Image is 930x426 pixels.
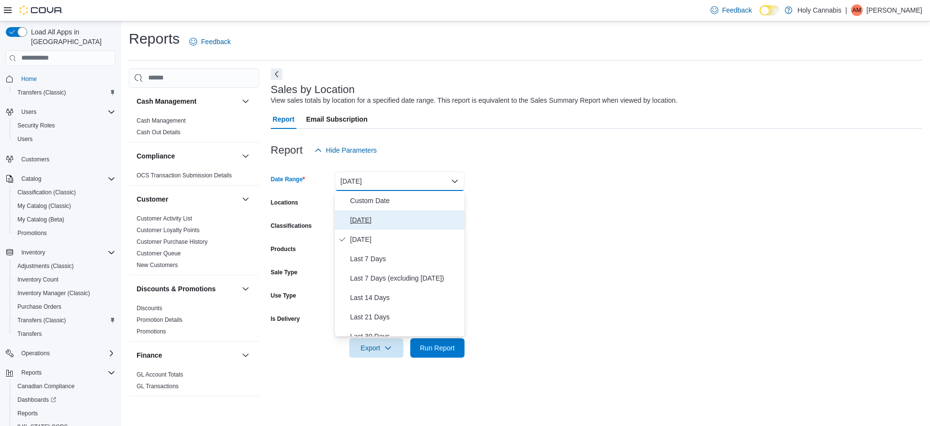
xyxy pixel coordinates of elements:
[240,404,251,416] button: Inventory
[2,152,119,166] button: Customers
[17,189,76,196] span: Classification (Classic)
[14,87,115,98] span: Transfers (Classic)
[326,145,377,155] span: Hide Parameters
[17,173,45,185] button: Catalog
[186,32,234,51] a: Feedback
[17,367,115,379] span: Reports
[240,150,251,162] button: Compliance
[420,343,455,353] span: Run Report
[14,187,115,198] span: Classification (Classic)
[10,132,119,146] button: Users
[137,250,181,257] a: Customer Queue
[271,144,303,156] h3: Report
[14,133,36,145] a: Users
[10,119,119,132] button: Security Roles
[14,287,94,299] a: Inventory Manager (Classic)
[350,214,461,226] span: [DATE]
[271,95,678,106] div: View sales totals by location for a specified date range. This report is equivalent to the Sales ...
[10,314,119,327] button: Transfers (Classic)
[410,338,465,358] button: Run Report
[137,172,232,179] a: OCS Transaction Submission Details
[17,330,42,338] span: Transfers
[17,202,71,210] span: My Catalog (Classic)
[137,371,183,378] a: GL Account Totals
[10,86,119,99] button: Transfers (Classic)
[2,105,119,119] button: Users
[17,276,59,284] span: Inventory Count
[10,186,119,199] button: Classification (Classic)
[17,262,74,270] span: Adjustments (Classic)
[10,213,119,226] button: My Catalog (Beta)
[271,315,300,323] label: Is Delivery
[14,260,115,272] span: Adjustments (Classic)
[137,151,238,161] button: Compliance
[851,4,863,16] div: Amit Modi
[14,301,115,313] span: Purchase Orders
[14,274,62,285] a: Inventory Count
[10,286,119,300] button: Inventory Manager (Classic)
[271,245,296,253] label: Products
[310,141,381,160] button: Hide Parameters
[2,172,119,186] button: Catalog
[14,200,75,212] a: My Catalog (Classic)
[349,338,403,358] button: Export
[21,156,49,163] span: Customers
[14,187,80,198] a: Classification (Classic)
[21,108,36,116] span: Users
[10,259,119,273] button: Adjustments (Classic)
[129,213,259,275] div: Customer
[17,382,75,390] span: Canadian Compliance
[17,153,115,165] span: Customers
[17,89,66,96] span: Transfers (Classic)
[137,151,175,161] h3: Compliance
[137,117,186,124] a: Cash Management
[14,380,115,392] span: Canadian Compliance
[17,396,56,404] span: Dashboards
[137,350,238,360] button: Finance
[797,4,841,16] p: Holy Cannabis
[845,4,847,16] p: |
[273,110,294,129] span: Report
[350,195,461,206] span: Custom Date
[17,73,41,85] a: Home
[21,349,50,357] span: Operations
[14,328,46,340] a: Transfers
[240,193,251,205] button: Customer
[137,250,181,257] span: Customer Queue
[10,199,119,213] button: My Catalog (Classic)
[137,129,181,136] a: Cash Out Details
[350,272,461,284] span: Last 7 Days (excluding [DATE])
[137,96,197,106] h3: Cash Management
[14,301,65,313] a: Purchase Orders
[17,154,53,165] a: Customers
[17,135,32,143] span: Users
[137,371,183,379] span: GL Account Totals
[14,315,70,326] a: Transfers (Classic)
[137,128,181,136] span: Cash Out Details
[137,316,183,323] a: Promotion Details
[707,0,756,20] a: Feedback
[14,274,115,285] span: Inventory Count
[17,367,46,379] button: Reports
[137,215,192,222] a: Customer Activity List
[14,328,115,340] span: Transfers
[17,247,49,258] button: Inventory
[137,284,238,294] button: Discounts & Promotions
[350,292,461,303] span: Last 14 Days
[14,214,115,225] span: My Catalog (Beta)
[17,106,115,118] span: Users
[14,133,115,145] span: Users
[137,405,238,415] button: Inventory
[17,122,55,129] span: Security Roles
[10,379,119,393] button: Canadian Compliance
[137,350,162,360] h3: Finance
[17,289,90,297] span: Inventory Manager (Classic)
[17,303,62,311] span: Purchase Orders
[17,173,115,185] span: Catalog
[17,347,115,359] span: Operations
[137,305,162,312] a: Discounts
[137,328,166,335] a: Promotions
[271,199,298,206] label: Locations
